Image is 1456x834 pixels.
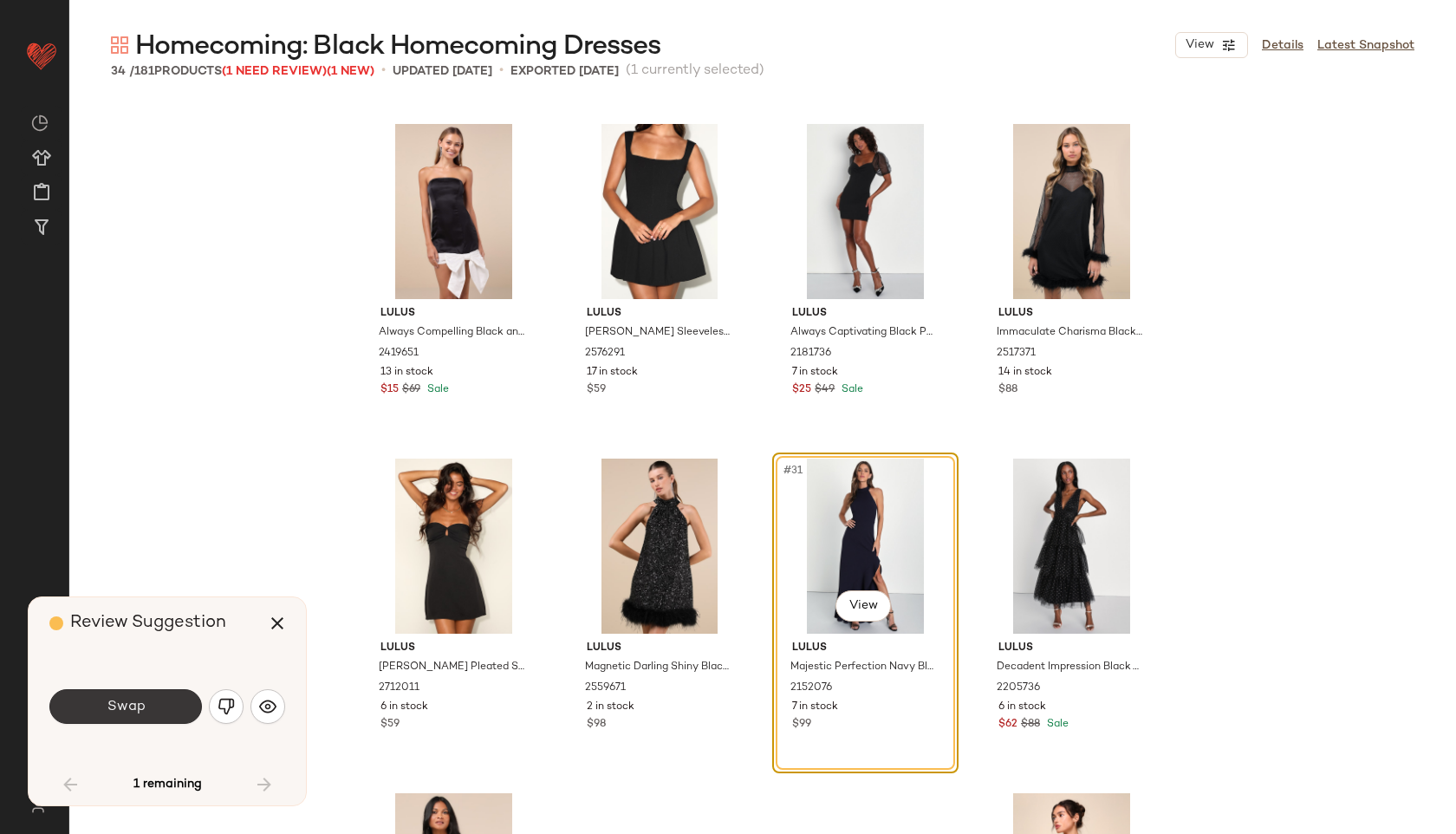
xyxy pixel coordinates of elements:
[424,384,449,395] span: Sale
[585,681,626,696] span: 2559671
[792,382,811,398] span: $25
[998,382,1017,398] span: $88
[997,346,1036,362] span: 2517371
[135,29,660,64] span: Homecoming: Black Homecoming Dresses
[997,660,1143,675] span: Decadent Impression Black Tulle Tiered Shiny Dot Midi Dress
[380,365,433,381] span: 13 in stock
[367,459,541,634] img: 2712011_01_hero_2025-07-29.jpg
[790,660,937,675] span: Majestic Perfection Navy Blue Ruffled Halter Maxi Dress
[1262,36,1303,55] a: Details
[510,62,619,81] p: Exported [DATE]
[848,599,878,613] span: View
[1317,36,1414,55] a: Latest Snapshot
[21,799,55,813] img: svg%3e
[985,459,1159,634] img: 10635001_2205736.jpg
[587,641,733,656] span: Lulus
[815,382,835,398] span: $49
[381,61,386,81] span: •
[259,698,276,715] img: svg%3e
[380,717,400,733] span: $59
[380,382,399,398] span: $15
[218,698,235,715] img: svg%3e
[379,681,419,696] span: 2712011
[573,459,747,634] img: 12174701_2559671.jpg
[1021,717,1040,733] span: $88
[626,61,764,81] span: (1 currently selected)
[111,62,374,81] div: Products
[778,459,952,634] img: 10547241_2152076.jpg
[24,38,59,73] img: heart_red.DM2ytmEG.svg
[106,699,145,715] span: Swap
[49,689,202,724] button: Swap
[70,614,226,632] span: Review Suggestion
[997,325,1143,341] span: Immaculate Charisma Black Mesh Feather Long Sleeve Mini Dress
[1043,719,1069,730] span: Sale
[133,777,202,792] span: 1 remaining
[380,641,527,656] span: Lulus
[379,346,419,362] span: 2419651
[380,306,527,322] span: Lulus
[998,641,1145,656] span: Lulus
[1175,32,1248,58] button: View
[31,114,49,132] img: svg%3e
[134,65,154,78] span: 181
[222,65,327,78] span: (1 Need Review)
[393,62,492,81] p: updated [DATE]
[997,681,1040,696] span: 2205736
[790,681,832,696] span: 2152076
[402,382,420,398] span: $69
[587,382,606,398] span: $59
[778,124,952,299] img: 10534841_2181736.jpg
[998,365,1052,381] span: 14 in stock
[587,365,638,381] span: 17 in stock
[379,660,525,675] span: [PERSON_NAME] Pleated Strapless Mini Dress
[835,590,891,622] button: View
[327,65,374,78] span: (1 New)
[585,325,731,341] span: [PERSON_NAME] Sleeveless Pleated Mini Dress
[587,700,634,715] span: 2 in stock
[792,306,939,322] span: Lulus
[499,61,504,81] span: •
[111,36,128,54] img: svg%3e
[379,325,525,341] span: Always Compelling Black and White Satin Strapless Bow Mini Dress
[998,700,1046,715] span: 6 in stock
[790,346,831,362] span: 2181736
[585,660,731,675] span: Magnetic Darling Shiny Black Sequin Feather Shift Mini Dress
[587,306,733,322] span: Lulus
[998,717,1017,733] span: $62
[782,462,806,479] span: #31
[111,65,134,78] span: 34 /
[585,346,625,362] span: 2576291
[998,306,1145,322] span: Lulus
[985,124,1159,299] img: 12112961_2517371.jpg
[367,124,541,299] img: 11784261_2419651.jpg
[790,325,937,341] span: Always Captivating Black Puff Sleeve Bodycon Mini Dress
[838,384,863,395] span: Sale
[573,124,747,299] img: 2576291_2_01_hero_Retakes_2025-07-30.jpg
[380,700,428,715] span: 6 in stock
[1185,38,1214,52] span: View
[587,717,606,733] span: $98
[792,365,838,381] span: 7 in stock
